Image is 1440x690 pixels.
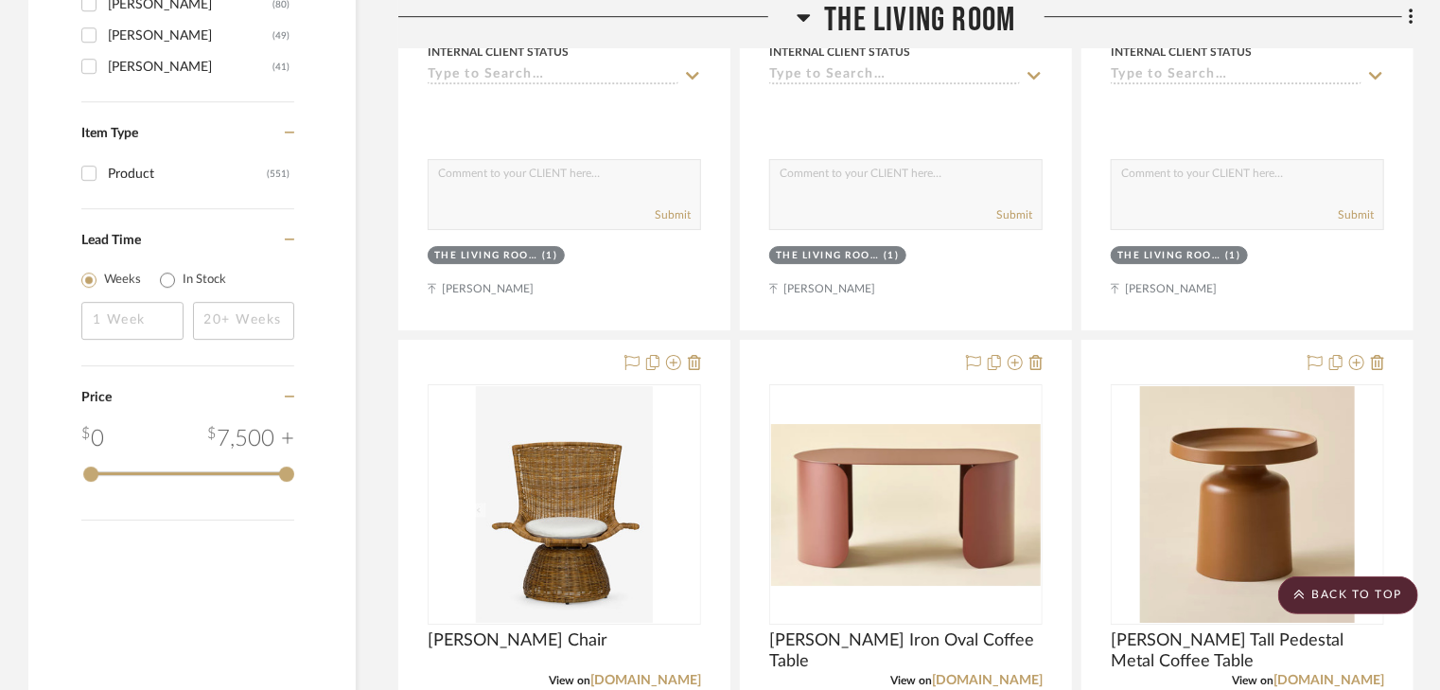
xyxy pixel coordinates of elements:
div: The Living Room [776,249,879,263]
a: [DOMAIN_NAME] [1273,674,1384,687]
button: Submit [655,206,691,223]
span: View on [1232,675,1273,686]
input: Type to Search… [769,67,1020,85]
div: (41) [272,52,290,82]
span: [PERSON_NAME] Iron Oval Coffee Table [769,630,1043,672]
span: Lead Time [81,234,141,247]
span: [PERSON_NAME] Tall Pedestal Metal Coffee Table [1111,630,1384,672]
div: [PERSON_NAME] [108,21,272,51]
div: Product [108,159,267,189]
input: 20+ Weeks [193,302,295,340]
label: In Stock [183,271,226,290]
div: 7,500 + [207,422,294,456]
div: (49) [272,21,290,51]
a: [DOMAIN_NAME] [932,674,1043,687]
span: Price [81,391,112,404]
button: Submit [1338,206,1374,223]
input: Type to Search… [1111,67,1361,85]
div: (1) [542,249,558,263]
img: Faye Tall Pedestal Metal Coffee Table [1140,386,1354,623]
div: Internal Client Status [769,44,910,61]
div: (1) [884,249,900,263]
div: (551) [267,159,290,189]
div: Internal Client Status [1111,44,1252,61]
div: The Living Room [1117,249,1220,263]
div: The Living Room [434,249,537,263]
div: Internal Client Status [428,44,569,61]
span: View on [890,675,932,686]
div: (1) [1225,249,1241,263]
input: 1 Week [81,302,184,340]
label: Weeks [104,271,141,290]
div: 0 [81,422,104,456]
a: [DOMAIN_NAME] [590,674,701,687]
span: View on [549,675,590,686]
span: Item Type [81,127,138,140]
img: Ollie Iron Oval Coffee Table [771,424,1041,586]
scroll-to-top-button: BACK TO TOP [1278,576,1418,614]
img: Amado Swivel Chair [476,386,653,623]
button: Submit [996,206,1032,223]
input: Type to Search… [428,67,678,85]
div: [PERSON_NAME] [108,52,272,82]
div: 0 [770,385,1042,624]
span: [PERSON_NAME] Chair [428,630,607,651]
